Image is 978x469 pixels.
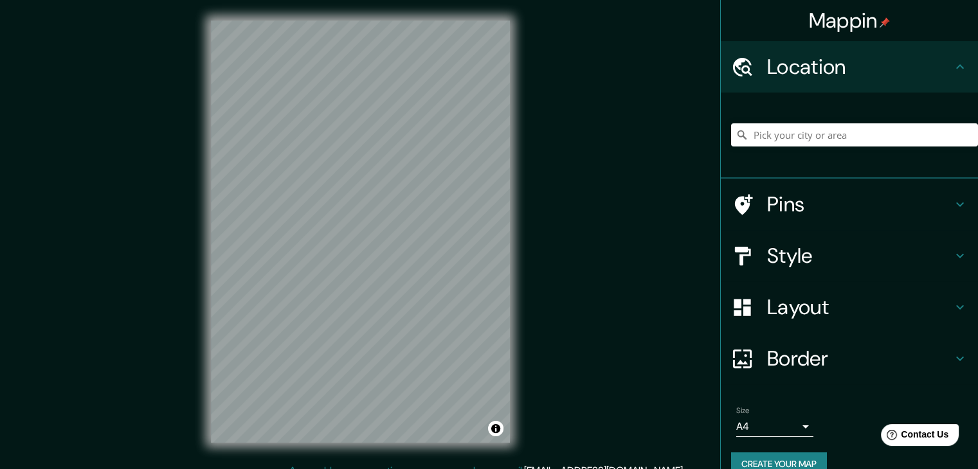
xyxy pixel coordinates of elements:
h4: Location [767,54,952,80]
input: Pick your city or area [731,123,978,146]
h4: Pins [767,191,952,217]
img: pin-icon.png [880,17,890,28]
iframe: Help widget launcher [864,419,964,455]
div: Border [721,333,978,384]
label: Size [736,405,750,416]
h4: Style [767,243,952,269]
div: A4 [736,416,813,437]
div: Location [721,41,978,93]
div: Pins [721,179,978,230]
button: Toggle attribution [488,421,503,436]
h4: Layout [767,294,952,320]
h4: Mappin [809,8,891,33]
canvas: Map [211,21,510,443]
div: Style [721,230,978,281]
h4: Border [767,346,952,371]
div: Layout [721,281,978,333]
